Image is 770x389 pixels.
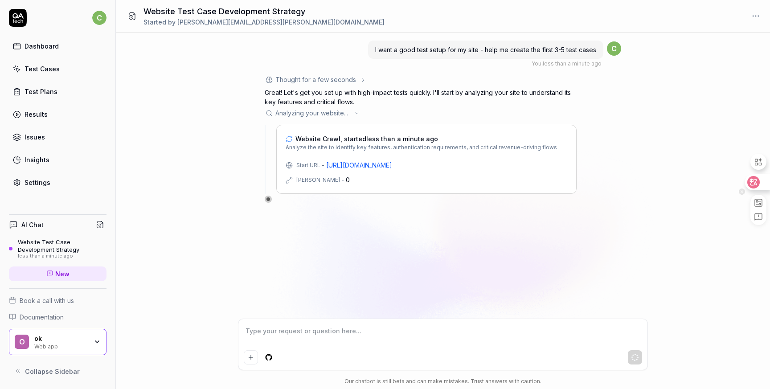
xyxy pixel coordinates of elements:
[9,106,106,123] a: Results
[9,362,106,380] button: Collapse Sidebar
[25,64,60,74] div: Test Cases
[9,296,106,305] a: Book a call with us
[15,335,29,349] span: o
[9,128,106,146] a: Issues
[295,134,438,143] span: Website Crawl, started less than a minute ago
[296,176,344,184] div: [PERSON_NAME] -
[92,11,106,25] span: c
[9,238,106,259] a: Website Test Case Development Strategyless than a minute ago
[286,134,557,143] a: Website Crawl, startedless than a minute ago
[532,60,602,68] div: , less than a minute ago
[25,132,45,142] div: Issues
[238,377,648,385] div: Our chatbot is still beta and can make mistakes. Trust answers with caution.
[25,87,57,96] div: Test Plans
[25,110,48,119] div: Results
[532,60,541,67] span: You
[375,46,596,53] span: I want a good test setup for my site - help me create the first 3-5 test cases
[25,41,59,51] div: Dashboard
[18,253,106,259] div: less than a minute ago
[286,143,557,152] span: Analyze the site to identify key features, authentication requirements, and critical revenue-driv...
[143,5,385,17] h1: Website Test Case Development Strategy
[9,60,106,78] a: Test Cases
[9,151,106,168] a: Insights
[344,108,350,118] span: ...
[244,350,258,364] button: Add attachment
[25,155,49,164] div: Insights
[275,108,350,118] span: Analyzing your website
[92,9,106,27] button: c
[9,174,106,191] a: Settings
[18,238,106,253] div: Website Test Case Development Strategy
[9,37,106,55] a: Dashboard
[177,18,385,26] span: [PERSON_NAME][EMAIL_ADDRESS][PERSON_NAME][DOMAIN_NAME]
[9,266,106,281] a: New
[34,335,88,343] div: ok
[25,367,80,376] span: Collapse Sidebar
[25,178,50,187] div: Settings
[9,312,106,322] a: Documentation
[265,88,577,106] p: Great! Let's get you set up with high-impact tests quickly. I'll start by analyzing your site to ...
[34,342,88,349] div: Web app
[275,75,356,84] div: Thought for a few seconds
[9,83,106,100] a: Test Plans
[346,175,350,184] div: 0
[607,41,621,56] span: c
[20,312,64,322] span: Documentation
[143,17,385,27] div: Started by
[20,296,74,305] span: Book a call with us
[326,160,392,170] a: [URL][DOMAIN_NAME]
[21,220,44,229] h4: AI Chat
[55,269,70,278] span: New
[296,161,324,169] div: Start URL -
[9,329,106,356] button: ookWeb app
